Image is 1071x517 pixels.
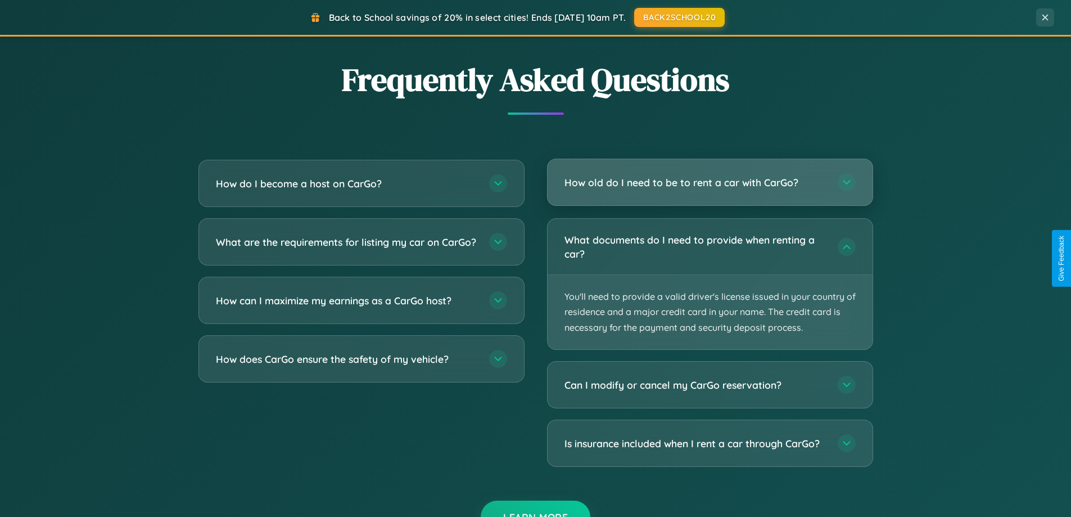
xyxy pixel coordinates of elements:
h3: What documents do I need to provide when renting a car? [564,233,826,260]
button: BACK2SCHOOL20 [634,8,725,27]
span: Back to School savings of 20% in select cities! Ends [DATE] 10am PT. [329,12,626,23]
p: You'll need to provide a valid driver's license issued in your country of residence and a major c... [548,275,873,349]
h3: How old do I need to be to rent a car with CarGo? [564,176,826,190]
h3: Is insurance included when I rent a car through CarGo? [564,437,826,451]
h3: What are the requirements for listing my car on CarGo? [216,235,478,249]
h3: Can I modify or cancel my CarGo reservation? [564,378,826,392]
h3: How can I maximize my earnings as a CarGo host? [216,294,478,308]
div: Give Feedback [1058,236,1065,281]
h3: How does CarGo ensure the safety of my vehicle? [216,352,478,366]
h2: Frequently Asked Questions [198,58,873,101]
h3: How do I become a host on CarGo? [216,177,478,191]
